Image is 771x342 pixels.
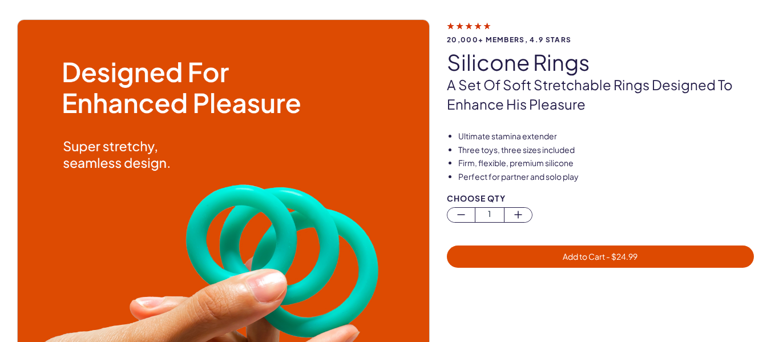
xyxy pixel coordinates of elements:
[458,144,754,156] li: Three toys, three sizes included
[447,36,754,43] span: 20,000+ members, 4.9 stars
[458,158,754,169] li: Firm, flexible, premium silicone
[447,246,754,268] button: Add to Cart - $24.99
[605,251,637,261] span: - $ 24.99
[458,171,754,183] li: Perfect for partner and solo play
[563,251,637,261] span: Add to Cart
[447,75,754,114] p: A set of soft stretchable rings designed to enhance his pleasure
[458,131,754,142] li: Ultimate stamina extender
[447,21,754,43] a: 20,000+ members, 4.9 stars
[475,208,503,221] span: 1
[447,50,754,74] h1: silicone rings
[447,194,754,203] div: Choose Qty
